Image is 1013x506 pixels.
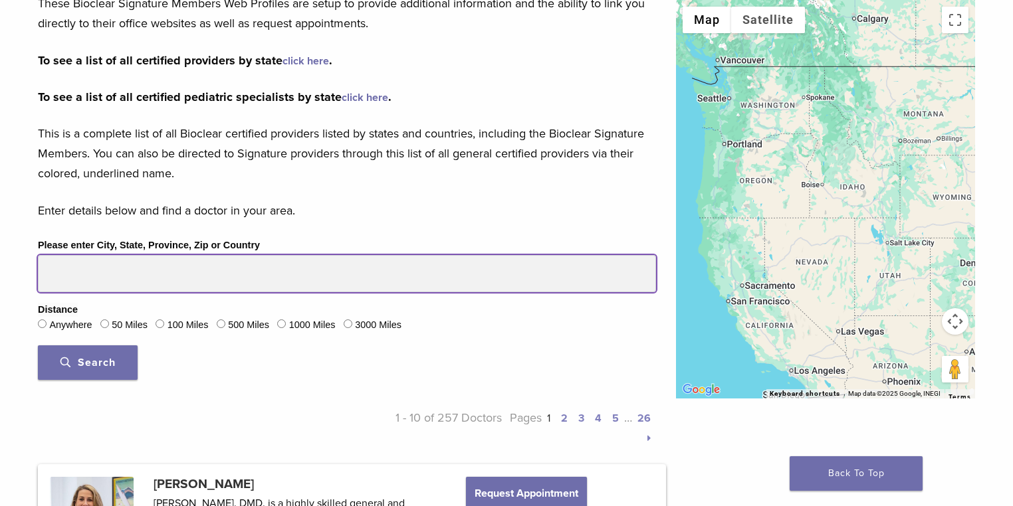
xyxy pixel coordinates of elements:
span: Map data ©2025 Google, INEGI [848,390,941,397]
span: Search [60,356,116,369]
a: 1 [547,412,550,425]
p: Enter details below and find a doctor in your area. [38,201,656,220]
a: click here [282,54,329,68]
legend: Distance [38,303,78,317]
a: Terms (opens in new tab) [949,393,971,401]
strong: To see a list of all certified pediatric specialists by state . [38,90,392,104]
label: 50 Miles [112,318,148,333]
a: Back To Top [790,456,923,491]
label: 100 Miles [168,318,209,333]
strong: To see a list of all certified providers by state . [38,53,332,68]
p: Pages [502,408,657,448]
a: 5 [612,412,619,425]
label: Anywhere [49,318,92,333]
label: 1000 Miles [289,318,336,333]
button: Drag Pegman onto the map to open Street View [942,356,968,382]
label: Please enter City, State, Province, Zip or Country [38,238,260,253]
a: 3 [578,412,584,425]
button: Show street map [683,7,731,33]
a: click here [342,91,388,104]
p: This is a complete list of all Bioclear certified providers listed by states and countries, inclu... [38,124,656,183]
a: 4 [595,412,602,425]
button: Show satellite imagery [731,7,805,33]
label: 500 Miles [228,318,269,333]
a: 2 [561,412,568,425]
p: 1 - 10 of 257 Doctors [347,408,502,448]
button: Search [38,345,138,380]
a: 26 [637,412,651,425]
button: Keyboard shortcuts [770,389,840,398]
a: Open this area in Google Maps (opens a new window) [679,381,723,398]
span: … [624,410,632,425]
button: Toggle fullscreen view [942,7,968,33]
label: 3000 Miles [355,318,401,333]
img: Google [679,381,723,398]
button: Map camera controls [942,308,968,335]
